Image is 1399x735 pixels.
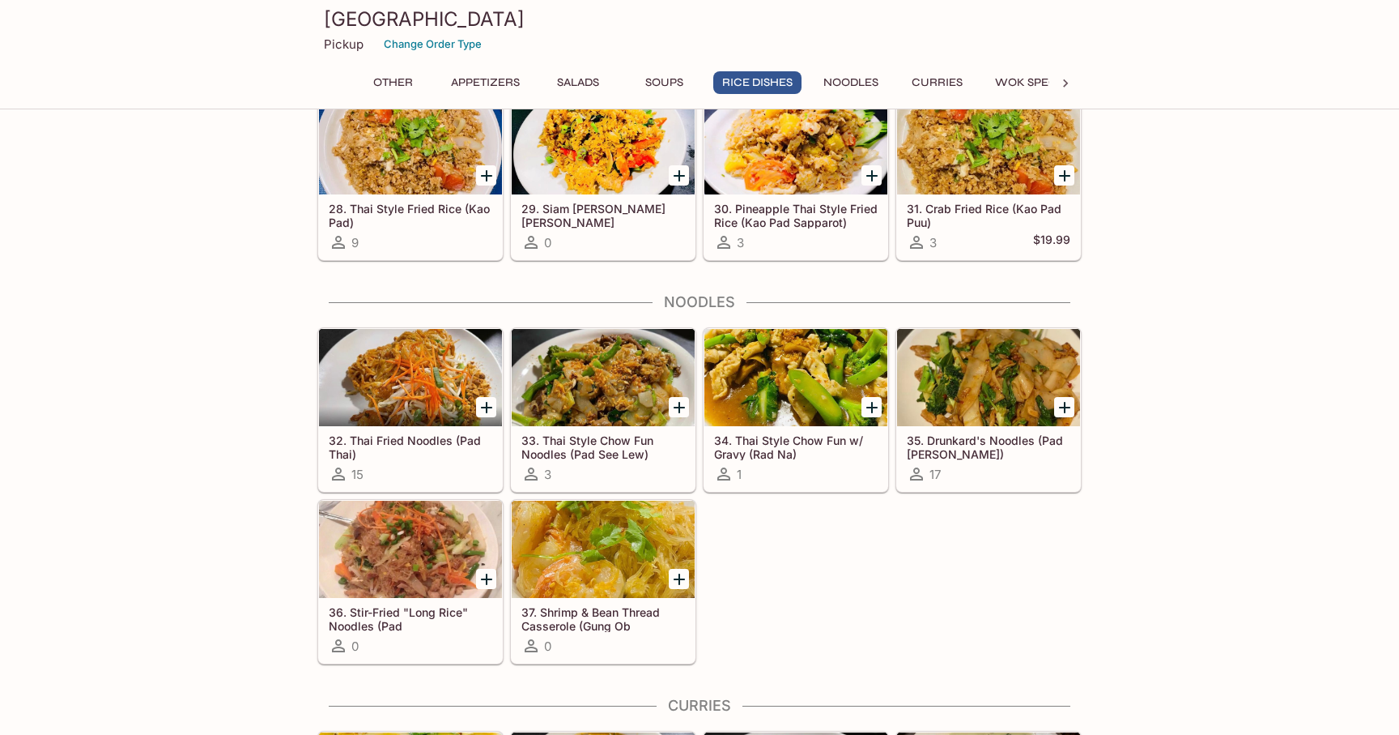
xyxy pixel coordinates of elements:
[900,71,973,94] button: Curries
[319,97,502,194] div: 28. Thai Style Fried Rice (Kao Pad)
[669,397,689,417] button: Add 33. Thai Style Chow Fun Noodles (Pad See Lew)
[351,235,359,250] span: 9
[544,467,551,482] span: 3
[896,328,1081,492] a: 35. Drunkard's Noodles (Pad [PERSON_NAME])17
[542,71,614,94] button: Salads
[318,96,503,260] a: 28. Thai Style Fried Rice (Kao Pad)9
[521,202,685,229] h5: 29. Siam [PERSON_NAME] [PERSON_NAME] ([PERSON_NAME] Pad [PERSON_NAME])
[329,202,492,229] h5: 28. Thai Style Fried Rice (Kao Pad)
[907,202,1070,229] h5: 31. Crab Fried Rice (Kao Pad Puu)
[476,165,496,186] button: Add 28. Thai Style Fried Rice (Kao Pad)
[704,96,888,260] a: 30. Pineapple Thai Style Fried Rice (Kao Pad Sapparot)3
[511,328,695,492] a: 33. Thai Style Chow Fun Noodles (Pad See Lew)3
[324,36,364,52] p: Pickup
[669,569,689,589] button: Add 37. Shrimp & Bean Thread Casserole (Gung Ob Woon Sen)
[512,501,695,598] div: 37. Shrimp & Bean Thread Casserole (Gung Ob Woon Sen)
[512,97,695,194] div: 29. Siam Basil Fried Rice (Kao Pad Ka Pao)
[929,467,941,482] span: 17
[511,500,695,664] a: 37. Shrimp & Bean Thread Casserole (Gung Ob [PERSON_NAME])0
[861,397,882,417] button: Add 34. Thai Style Chow Fun w/ Gravy (Rad Na)
[442,71,529,94] button: Appetizers
[318,500,503,664] a: 36. Stir-Fried "Long Rice" Noodles (Pad [PERSON_NAME])0
[351,639,359,654] span: 0
[521,605,685,632] h5: 37. Shrimp & Bean Thread Casserole (Gung Ob [PERSON_NAME])
[544,235,551,250] span: 0
[896,96,1081,260] a: 31. Crab Fried Rice (Kao Pad Puu)3$19.99
[704,328,888,492] a: 34. Thai Style Chow Fun w/ Gravy (Rad Na)1
[317,697,1082,715] h4: Curries
[319,329,502,426] div: 32. Thai Fried Noodles (Pad Thai)
[897,97,1080,194] div: 31. Crab Fried Rice (Kao Pad Puu)
[318,328,503,492] a: 32. Thai Fried Noodles (Pad Thai)15
[476,397,496,417] button: Add 32. Thai Fried Noodles (Pad Thai)
[861,165,882,186] button: Add 30. Pineapple Thai Style Fried Rice (Kao Pad Sapparot)
[986,71,1106,94] button: Wok Specialties
[324,6,1075,32] h3: [GEOGRAPHIC_DATA]
[1054,165,1074,186] button: Add 31. Crab Fried Rice (Kao Pad Puu)
[521,434,685,460] h5: 33. Thai Style Chow Fun Noodles (Pad See Lew)
[713,71,802,94] button: Rice Dishes
[351,467,364,482] span: 15
[737,235,744,250] span: 3
[476,569,496,589] button: Add 36. Stir-Fried "Long Rice" Noodles (Pad Woon Sen)
[714,202,878,229] h5: 30. Pineapple Thai Style Fried Rice (Kao Pad Sapparot)
[907,434,1070,460] h5: 35. Drunkard's Noodles (Pad [PERSON_NAME])
[897,329,1080,426] div: 35. Drunkard's Noodles (Pad Kee Mao)
[627,71,700,94] button: Soups
[512,329,695,426] div: 33. Thai Style Chow Fun Noodles (Pad See Lew)
[1033,233,1070,252] h5: $19.99
[929,235,937,250] span: 3
[329,605,492,632] h5: 36. Stir-Fried "Long Rice" Noodles (Pad [PERSON_NAME])
[544,639,551,654] span: 0
[1054,397,1074,417] button: Add 35. Drunkard's Noodles (Pad Kee Mao)
[511,96,695,260] a: 29. Siam [PERSON_NAME] [PERSON_NAME] ([PERSON_NAME] Pad [PERSON_NAME])0
[714,434,878,460] h5: 34. Thai Style Chow Fun w/ Gravy (Rad Na)
[704,97,887,194] div: 30. Pineapple Thai Style Fried Rice (Kao Pad Sapparot)
[669,165,689,186] button: Add 29. Siam Basil Fried Rice (Kao Pad Ka Pao)
[737,467,742,482] span: 1
[319,501,502,598] div: 36. Stir-Fried "Long Rice" Noodles (Pad Woon Sen)
[376,32,489,57] button: Change Order Type
[704,329,887,426] div: 34. Thai Style Chow Fun w/ Gravy (Rad Na)
[329,434,492,460] h5: 32. Thai Fried Noodles (Pad Thai)
[317,293,1082,311] h4: Noodles
[356,71,429,94] button: Other
[814,71,887,94] button: Noodles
